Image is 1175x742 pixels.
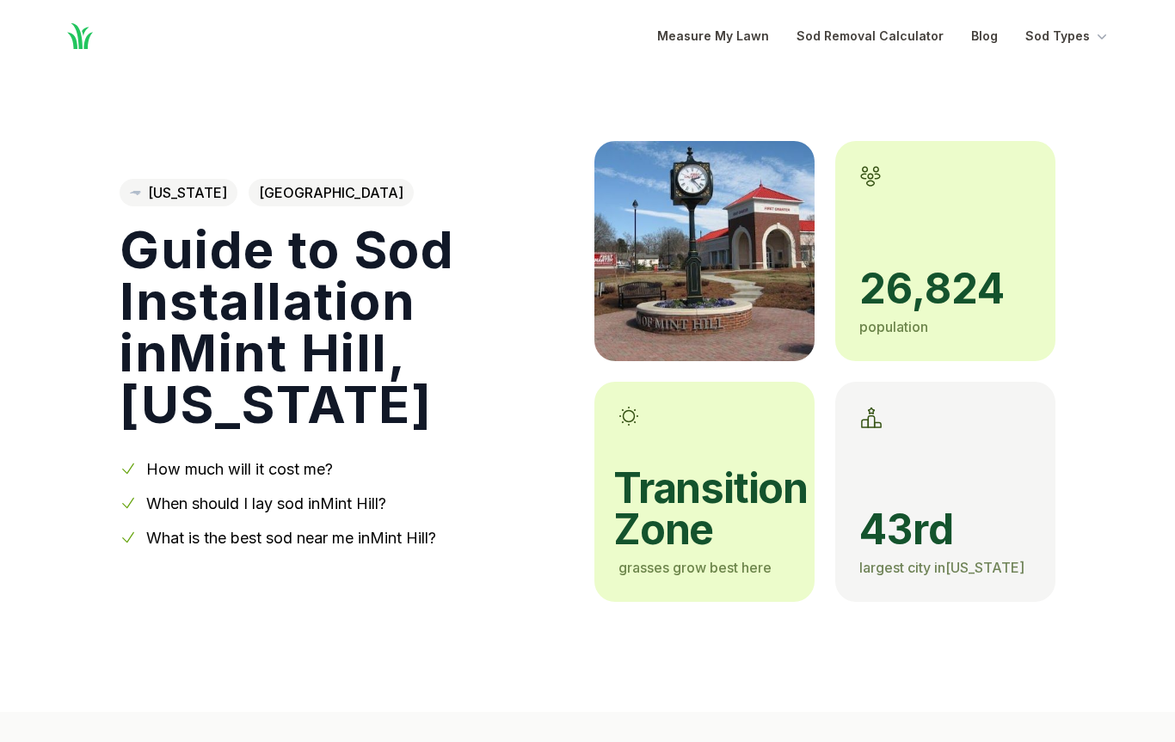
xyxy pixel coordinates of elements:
[859,268,1031,310] span: 26,824
[859,318,928,335] span: population
[130,191,141,195] img: North Carolina state outline
[859,509,1031,550] span: 43rd
[120,224,567,430] h1: Guide to Sod Installation in Mint Hill , [US_STATE]
[594,141,815,361] img: A picture of Mint Hill
[146,529,436,547] a: What is the best sod near me inMint Hill?
[249,179,414,206] span: [GEOGRAPHIC_DATA]
[657,26,769,46] a: Measure My Lawn
[618,559,772,576] span: grasses grow best here
[859,559,1024,576] span: largest city in [US_STATE]
[146,460,333,478] a: How much will it cost me?
[120,179,237,206] a: [US_STATE]
[797,26,944,46] a: Sod Removal Calculator
[971,26,998,46] a: Blog
[146,494,386,512] a: When should I lay sod inMint Hill?
[613,468,791,550] span: transition zone
[1025,26,1110,46] button: Sod Types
